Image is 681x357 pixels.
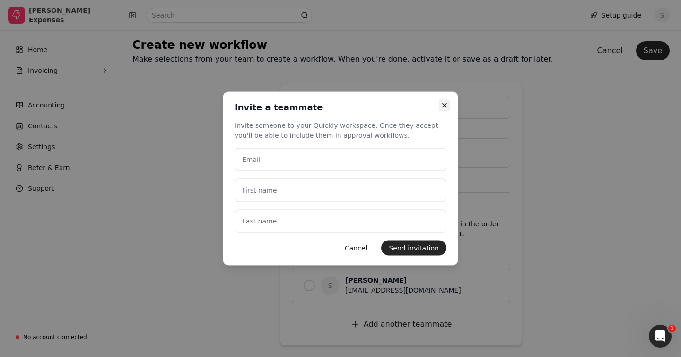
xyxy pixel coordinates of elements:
[235,121,446,141] div: Invite someone to your Quickly workspace. Once they accept you'll be able to include them in appr...
[242,216,277,226] label: Last name
[242,186,277,196] label: First name
[381,241,446,256] button: Send invitation
[235,102,323,113] h2: Invite a teammate
[649,325,672,348] iframe: Intercom live chat
[242,155,261,165] label: Email
[337,241,375,256] button: Cancel
[668,325,676,332] span: 1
